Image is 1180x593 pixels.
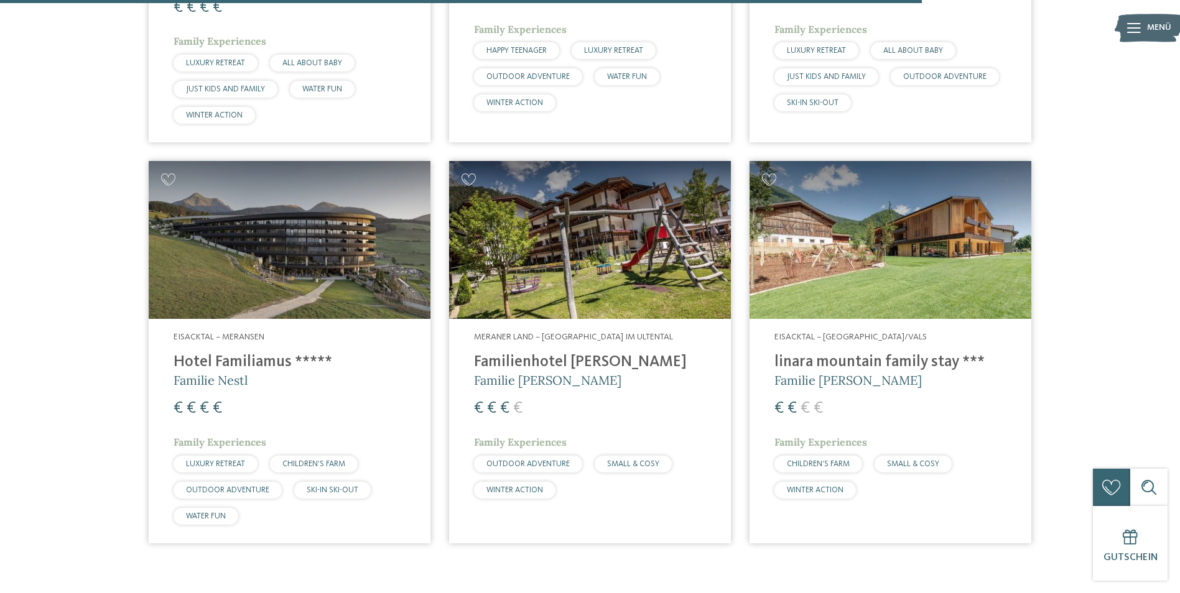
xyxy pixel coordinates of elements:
[186,59,245,67] span: LUXURY RETREAT
[787,47,846,55] span: LUXURY RETREAT
[787,486,843,494] span: WINTER ACTION
[814,400,823,416] span: €
[1093,506,1168,581] a: Gutschein
[486,73,570,81] span: OUTDOOR ADVENTURE
[787,73,866,81] span: JUST KIDS AND FAMILY
[187,400,196,416] span: €
[307,486,358,494] span: SKI-IN SKI-OUT
[903,73,987,81] span: OUTDOOR ADVENTURE
[774,23,867,35] span: Family Experiences
[174,333,264,341] span: Eisacktal – Meransen
[774,372,922,388] span: Familie [PERSON_NAME]
[449,161,731,319] img: Familienhotels gesucht? Hier findet ihr die besten!
[174,35,266,47] span: Family Experiences
[774,400,784,416] span: €
[787,460,850,468] span: CHILDREN’S FARM
[750,161,1031,319] img: Familienhotels gesucht? Hier findet ihr die besten!
[282,460,345,468] span: CHILDREN’S FARM
[282,59,342,67] span: ALL ABOUT BABY
[302,85,342,93] span: WATER FUN
[513,400,523,416] span: €
[174,436,266,448] span: Family Experiences
[186,85,265,93] span: JUST KIDS AND FAMILY
[474,372,621,388] span: Familie [PERSON_NAME]
[607,73,647,81] span: WATER FUN
[750,161,1031,543] a: Familienhotels gesucht? Hier findet ihr die besten! Eisacktal – [GEOGRAPHIC_DATA]/Vals linara mou...
[174,400,183,416] span: €
[486,99,543,107] span: WINTER ACTION
[186,460,245,468] span: LUXURY RETREAT
[486,486,543,494] span: WINTER ACTION
[474,353,706,372] h4: Familienhotel [PERSON_NAME]
[149,161,430,543] a: Familienhotels gesucht? Hier findet ihr die besten! Eisacktal – Meransen Hotel Familiamus ***** F...
[500,400,509,416] span: €
[486,460,570,468] span: OUTDOOR ADVENTURE
[213,400,222,416] span: €
[149,161,430,319] img: Familienhotels gesucht? Hier findet ihr die besten!
[186,111,243,119] span: WINTER ACTION
[474,23,567,35] span: Family Experiences
[787,99,839,107] span: SKI-IN SKI-OUT
[883,47,943,55] span: ALL ABOUT BABY
[774,353,1006,372] h4: linara mountain family stay ***
[584,47,643,55] span: LUXURY RETREAT
[174,372,248,388] span: Familie Nestl
[774,436,867,448] span: Family Experiences
[887,460,939,468] span: SMALL & COSY
[487,400,496,416] span: €
[449,161,731,543] a: Familienhotels gesucht? Hier findet ihr die besten! Meraner Land – [GEOGRAPHIC_DATA] im Ultental ...
[774,333,927,341] span: Eisacktal – [GEOGRAPHIC_DATA]/Vals
[474,400,483,416] span: €
[486,47,547,55] span: HAPPY TEENAGER
[474,333,673,341] span: Meraner Land – [GEOGRAPHIC_DATA] im Ultental
[186,512,226,520] span: WATER FUN
[787,400,797,416] span: €
[1103,553,1158,563] span: Gutschein
[200,400,209,416] span: €
[474,436,567,448] span: Family Experiences
[607,460,659,468] span: SMALL & COSY
[801,400,810,416] span: €
[186,486,269,494] span: OUTDOOR ADVENTURE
